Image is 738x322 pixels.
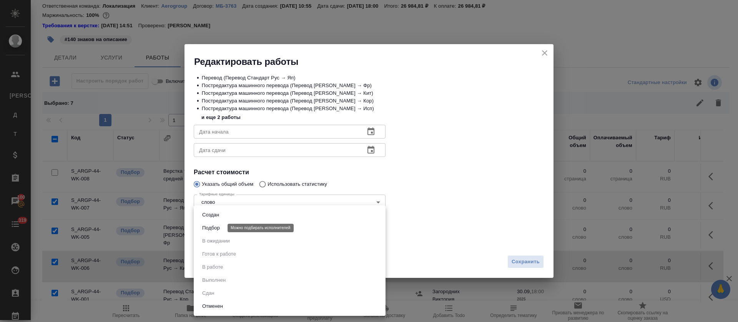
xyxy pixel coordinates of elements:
button: Готов к работе [200,250,238,258]
button: Подбор [200,224,222,232]
button: В работе [200,263,225,271]
button: Создан [200,211,221,219]
button: Выполнен [200,276,228,284]
button: Отменен [200,302,225,310]
button: В ожидании [200,237,232,245]
button: Сдан [200,289,216,297]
